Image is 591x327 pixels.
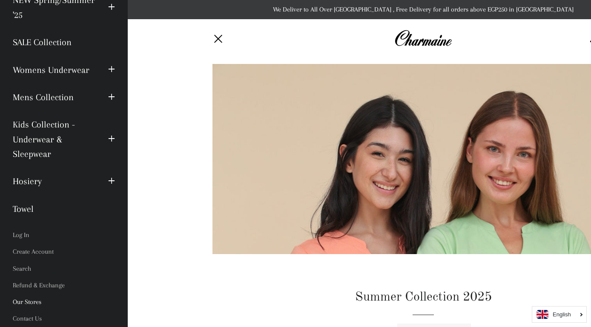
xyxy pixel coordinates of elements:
a: Refund & Exchange [6,277,121,294]
a: Create Account [6,243,121,260]
a: Contact Us [6,310,121,327]
a: Towel [6,195,121,223]
a: Mens Collection [6,84,102,111]
img: Charmaine Egypt [394,29,452,48]
a: SALE Collection [6,29,121,56]
i: English [553,312,571,317]
a: Search [6,260,121,277]
a: Our Stores [6,294,121,310]
a: Log In [6,227,121,243]
a: Womens Underwear [6,56,102,84]
a: English [536,310,582,319]
a: Kids Collection - Underwear & Sleepwear [6,111,102,168]
a: Hosiery [6,168,102,195]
